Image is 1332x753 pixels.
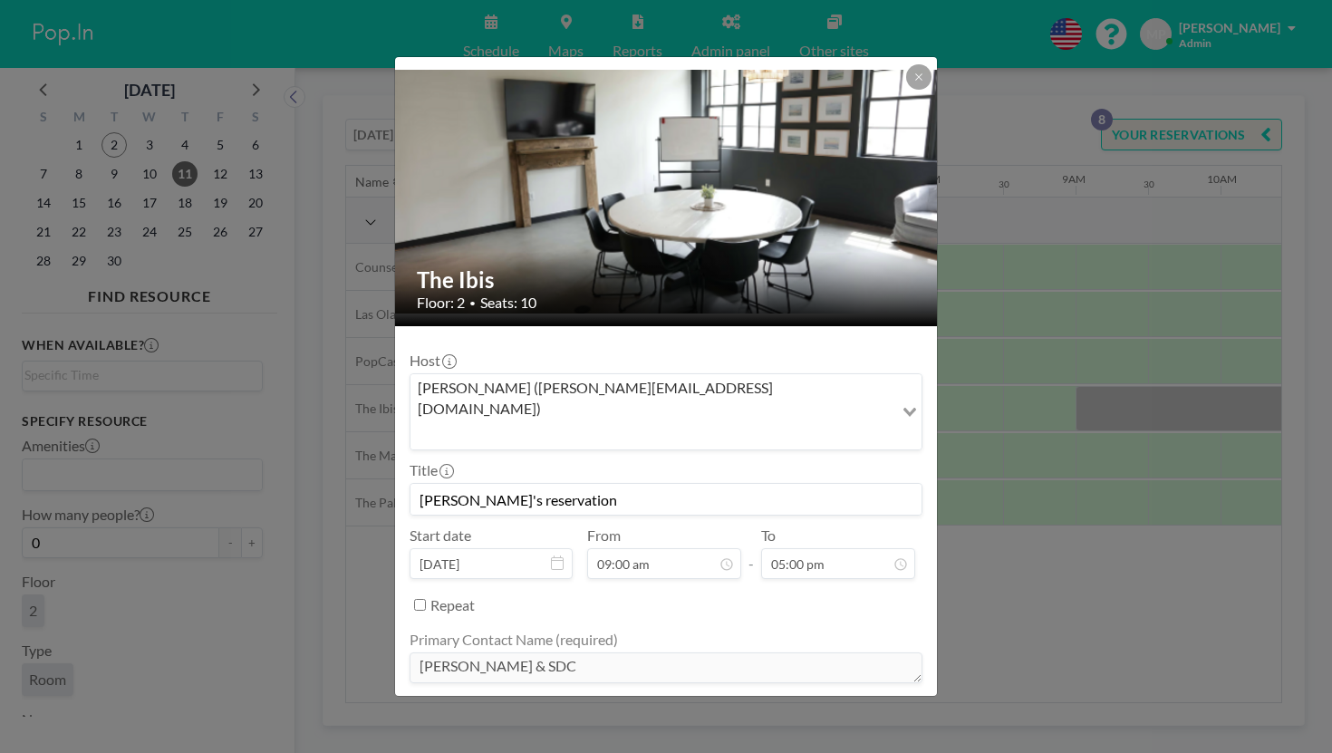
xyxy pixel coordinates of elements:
span: [PERSON_NAME] ([PERSON_NAME][EMAIL_ADDRESS][DOMAIN_NAME]) [414,378,890,419]
span: • [469,296,476,310]
label: To [761,526,776,545]
label: Repeat [430,596,475,614]
label: Start date [410,526,471,545]
span: Seats: 10 [480,294,536,312]
span: Floor: 2 [417,294,465,312]
label: Host [410,352,455,370]
img: 537.png [395,70,939,314]
label: Title [410,461,452,479]
input: Search for option [412,422,892,446]
h2: The Ibis [417,266,917,294]
span: - [748,533,754,573]
label: From [587,526,621,545]
label: Primary Contact Name (required) [410,631,618,649]
div: Search for option [410,374,922,449]
input: (No title) [410,484,922,515]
